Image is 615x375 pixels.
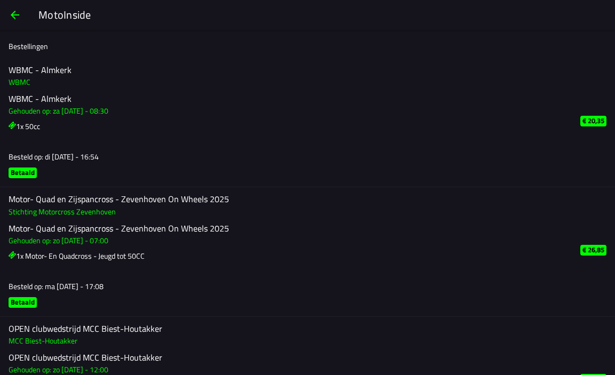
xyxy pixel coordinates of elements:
ion-badge: € 20,35 [580,116,606,126]
h2: WBMC - Almkerk [9,65,563,75]
h3: MCC Biest-Houtakker [9,335,563,346]
h3: Besteld op: di [DATE] - 16:54 [9,151,563,162]
h2: OPEN clubwedstrijd MCC Biest-Houtakker [9,324,563,334]
ion-badge: Betaald [9,167,37,178]
h2: OPEN clubwedstrijd MCC Biest-Houtakker [9,353,563,363]
h3: Gehouden op: zo [DATE] - 12:00 [9,364,563,375]
ion-title: MotoInside [28,7,615,23]
h3: Stichting Motorcross Zevenhoven [9,206,563,217]
h2: Motor- Quad en Zijspancross - Zevenhoven On Wheels 2025 [9,194,563,204]
h2: Motor- Quad en Zijspancross - Zevenhoven On Wheels 2025 [9,224,563,234]
h3: 1x 50cc [9,121,563,132]
ion-label: Bestellingen [9,41,48,52]
h3: Besteld op: ma [DATE] - 17:08 [9,281,563,292]
h3: WBMC [9,76,563,87]
h3: Gehouden op: zo [DATE] - 07:00 [9,235,563,246]
h2: WBMC - Almkerk [9,94,563,104]
h3: Gehouden op: za [DATE] - 08:30 [9,105,563,116]
h3: 1x Motor- En Quadcross - Jeugd tot 50CC [9,250,563,261]
ion-badge: € 26,85 [580,245,606,256]
ion-badge: Betaald [9,297,37,308]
